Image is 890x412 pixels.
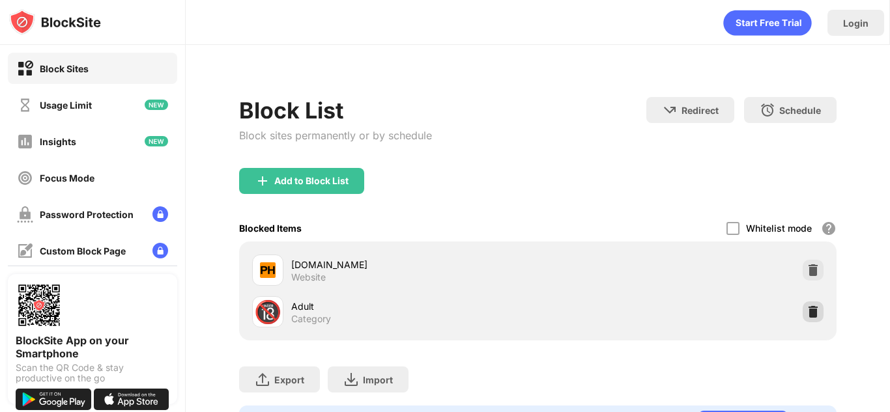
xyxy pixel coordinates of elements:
div: Schedule [779,105,821,116]
img: time-usage-off.svg [17,97,33,113]
img: new-icon.svg [145,100,168,110]
div: Usage Limit [40,100,92,111]
div: Blocked Items [239,223,302,234]
div: Block sites permanently or by schedule [239,129,432,142]
div: Add to Block List [274,176,349,186]
div: Block List [239,97,432,124]
div: Password Protection [40,209,134,220]
img: lock-menu.svg [152,243,168,258]
div: Scan the QR Code & stay productive on the go [16,363,169,383]
div: 🔞 [254,299,281,325]
div: Website [291,271,326,283]
div: Adult [291,299,538,313]
img: lock-menu.svg [152,206,168,222]
div: Export [274,374,304,385]
img: customize-block-page-off.svg [17,243,33,259]
div: BlockSite App on your Smartphone [16,334,169,360]
div: Custom Block Page [40,245,126,256]
img: options-page-qr-code.png [16,282,63,329]
img: focus-off.svg [17,170,33,186]
div: Block Sites [40,63,89,74]
img: password-protection-off.svg [17,206,33,223]
img: get-it-on-google-play.svg [16,389,91,410]
div: Focus Mode [40,172,94,184]
img: new-icon.svg [145,136,168,146]
div: [DOMAIN_NAME] [291,258,538,271]
img: download-on-the-app-store.svg [94,389,169,410]
div: Category [291,313,331,325]
img: favicons [260,262,276,278]
div: Import [363,374,393,385]
div: Insights [40,136,76,147]
img: logo-blocksite.svg [9,9,101,35]
img: block-on.svg [17,61,33,77]
div: animation [723,10,812,36]
div: Login [843,18,868,29]
img: insights-off.svg [17,133,33,150]
div: Whitelist mode [746,223,812,234]
div: Redirect [682,105,719,116]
